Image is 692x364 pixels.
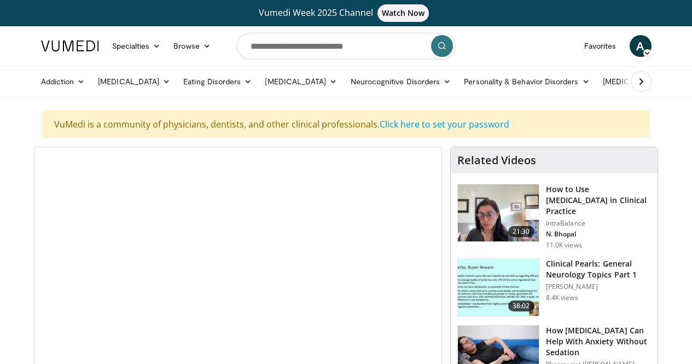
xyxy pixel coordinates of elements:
[457,184,651,250] a: 21:30 How to Use [MEDICAL_DATA] in Clinical Practice IntraBalance N. Bhopal 11.0K views
[167,35,217,57] a: Browse
[546,282,651,291] p: [PERSON_NAME]
[546,325,651,358] h3: How [MEDICAL_DATA] Can Help With Anxiety Without Sedation
[546,184,651,217] h3: How to Use [MEDICAL_DATA] in Clinical Practice
[546,293,578,302] p: 8.4K views
[508,226,534,237] span: 21:30
[237,33,456,59] input: Search topics, interventions
[508,301,534,311] span: 38:02
[43,111,650,138] div: VuMedi is a community of physicians, dentists, and other clinical professionals.
[630,35,652,57] a: A
[458,184,539,241] img: 662646f3-24dc-48fd-91cb-7f13467e765c.150x105_q85_crop-smart_upscale.jpg
[34,71,92,93] a: Addiction
[106,35,167,57] a: Specialties
[546,241,582,250] p: 11.0K views
[458,259,539,316] img: 91ec4e47-6cc3-4d45-a77d-be3eb23d61cb.150x105_q85_crop-smart_upscale.jpg
[43,4,650,22] a: Vumedi Week 2025 ChannelWatch Now
[457,258,651,316] a: 38:02 Clinical Pearls: General Neurology Topics Part 1 [PERSON_NAME] 8.4K views
[377,4,429,22] span: Watch Now
[546,219,651,228] p: IntraBalance
[380,118,509,130] a: Click here to set your password
[91,71,177,93] a: [MEDICAL_DATA]
[578,35,623,57] a: Favorites
[546,230,651,239] p: N. Bhopal
[457,154,536,167] h4: Related Videos
[177,71,258,93] a: Eating Disorders
[258,71,344,93] a: [MEDICAL_DATA]
[546,258,651,280] h3: Clinical Pearls: General Neurology Topics Part 1
[344,71,458,93] a: Neurocognitive Disorders
[41,41,99,51] img: VuMedi Logo
[457,71,596,93] a: Personality & Behavior Disorders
